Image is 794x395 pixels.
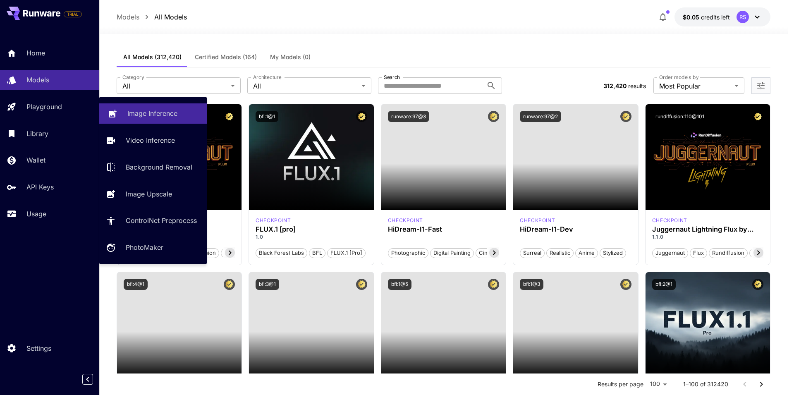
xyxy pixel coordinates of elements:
button: $0.05 [674,7,770,26]
p: Background Removal [126,162,192,172]
p: Image Upscale [126,189,172,199]
span: Add your payment card to enable full platform functionality. [64,9,82,19]
div: fluxpro [256,217,291,224]
button: bfl:1@3 [520,279,543,290]
button: bfl:3@1 [256,279,279,290]
label: Category [122,74,144,81]
span: Photographic [388,249,428,257]
div: RS [737,11,749,23]
button: bfl:1@5 [388,279,411,290]
p: All Models [154,12,187,22]
button: Certified Model – Vetted for best performance and includes a commercial license. [752,279,763,290]
label: Search [384,74,400,81]
button: rundiffusion:110@101 [652,111,708,122]
p: checkpoint [388,217,423,224]
button: Certified Model – Vetted for best performance and includes a commercial license. [620,279,631,290]
span: Most Popular [659,81,731,91]
span: Surreal [520,249,544,257]
nav: breadcrumb [117,12,187,22]
p: Usage [26,209,46,219]
span: schnell [750,249,774,257]
div: $0.05 [683,13,730,22]
div: Collapse sidebar [88,372,99,387]
button: Certified Model – Vetted for best performance and includes a commercial license. [224,111,235,122]
span: BFL [309,249,325,257]
button: Certified Model – Vetted for best performance and includes a commercial license. [356,111,367,122]
span: My Models (0) [270,53,311,61]
button: bfl:1@1 [256,111,278,122]
label: Architecture [253,74,281,81]
button: bfl:4@1 [124,279,148,290]
h3: HiDream-I1-Fast [388,225,500,233]
button: runware:97@3 [388,111,429,122]
button: Certified Model – Vetted for best performance and includes a commercial license. [356,279,367,290]
button: Certified Model – Vetted for best performance and includes a commercial license. [488,279,499,290]
span: Stylized [600,249,626,257]
button: Certified Model – Vetted for best performance and includes a commercial license. [620,111,631,122]
p: PhotoMaker [126,242,163,252]
span: Realistic [547,249,573,257]
p: Wallet [26,155,45,165]
div: hidreamdev [520,217,555,224]
span: 312,420 [603,82,627,89]
button: Collapse sidebar [82,374,93,385]
span: juggernaut [653,249,688,257]
button: runware:97@2 [520,111,561,122]
span: Digital Painting [430,249,474,257]
span: All Models (312,420) [123,53,182,61]
a: Background Removal [99,157,207,177]
span: All [122,81,227,91]
span: flux [690,249,707,257]
p: Playground [26,102,62,112]
p: Models [26,75,49,85]
p: Library [26,129,48,139]
span: Certified Models (164) [195,53,257,61]
button: Certified Model – Vetted for best performance and includes a commercial license. [752,111,763,122]
a: Image Upscale [99,184,207,204]
h3: FLUX.1 [pro] [256,225,367,233]
p: Models [117,12,139,22]
a: PhotoMaker [99,237,207,258]
span: $0.05 [683,14,701,21]
p: Results per page [598,380,643,388]
span: TRIAL [64,11,81,17]
div: hidreamfast [388,217,423,224]
div: 100 [647,378,670,390]
p: 1.1.0 [652,233,764,241]
h3: HiDream-I1-Dev [520,225,631,233]
p: ControlNet Preprocess [126,215,197,225]
p: checkpoint [520,217,555,224]
span: All [253,81,358,91]
span: Anime [576,249,598,257]
a: Image Inference [99,103,207,124]
button: bfl:2@1 [652,279,676,290]
button: Certified Model – Vetted for best performance and includes a commercial license. [488,111,499,122]
span: rundiffusion [709,249,747,257]
p: checkpoint [652,217,687,224]
span: credits left [701,14,730,21]
span: pro [221,249,236,257]
a: ControlNet Preprocess [99,211,207,231]
p: Image Inference [127,108,177,118]
a: Video Inference [99,130,207,151]
label: Order models by [659,74,698,81]
h3: Juggernaut Lightning Flux by RunDiffusion [652,225,764,233]
button: Open more filters [756,81,766,91]
button: Go to next page [753,376,770,393]
span: Cinematic [476,249,507,257]
button: Certified Model – Vetted for best performance and includes a commercial license. [224,279,235,290]
p: Settings [26,343,51,353]
p: Home [26,48,45,58]
p: 1–100 of 312420 [683,380,728,388]
span: results [628,82,646,89]
span: FLUX.1 [pro] [328,249,365,257]
p: checkpoint [256,217,291,224]
p: Video Inference [126,135,175,145]
p: 1.0 [256,233,367,241]
span: Black Forest Labs [256,249,307,257]
p: API Keys [26,182,54,192]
